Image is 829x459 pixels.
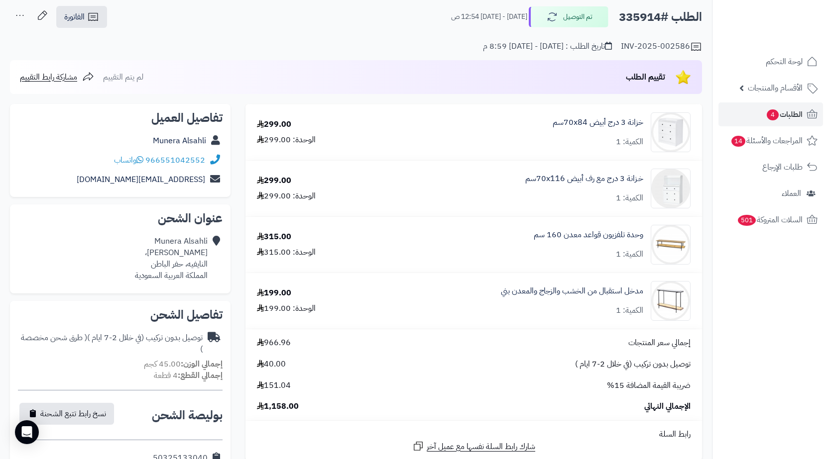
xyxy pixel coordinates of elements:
div: الوحدة: 315.00 [257,247,316,258]
span: ضريبة القيمة المضافة 15% [607,380,691,391]
div: 299.00 [257,119,291,130]
span: مشاركة رابط التقييم [20,71,77,83]
span: تقييم الطلب [626,71,665,83]
span: 501 [737,214,756,226]
a: السلات المتروكة501 [718,208,823,232]
span: لم يتم التقييم [103,71,143,83]
span: لوحة التحكم [766,55,803,69]
img: 1707928590-110115010043-90x90.jpg [651,112,690,152]
span: 151.04 [257,380,291,391]
div: INV-2025-002586 [621,41,702,53]
span: الفاتورة [64,11,85,23]
h2: تفاصيل الشحن [18,309,223,321]
span: 1,158.00 [257,401,299,412]
a: خزانة 3 درج أبيض 70x84سم [553,117,643,128]
div: تاريخ الطلب : [DATE] - [DATE] 8:59 م [483,41,612,52]
img: 1738067338-110108010237-90x90.jpg [651,281,690,321]
span: نسخ رابط تتبع الشحنة [40,408,106,420]
strong: إجمالي الوزن: [181,358,223,370]
span: 966.96 [257,337,291,349]
strong: إجمالي القطع: [178,369,223,381]
img: 1735737118-1735026497265-1729782705-220601011365-90x90.jpg [651,225,690,265]
span: الأقسام والمنتجات [748,81,803,95]
span: السلات المتروكة [737,213,803,227]
a: خـزانة 3 درج مع رف أبيض 70x116سم [525,173,643,184]
a: العملاء [718,182,823,205]
div: الوحدة: 199.00 [257,303,316,314]
div: Munera Alsahli [PERSON_NAME]، النايفيه، حفر الباطن المملكة العربية السعودية [135,236,208,281]
button: نسخ رابط تتبع الشحنة [19,403,114,425]
div: 299.00 [257,175,291,186]
span: الإجمالي النهائي [644,401,691,412]
h2: عنوان الشحن [18,212,223,224]
span: توصيل بدون تركيب (في خلال 2-7 ايام ) [575,359,691,370]
a: واتساب [114,154,143,166]
img: 1732974318-1707928433-110115010042-1000x1000-transformed-90x90.png [651,169,690,208]
span: العملاء [782,186,801,200]
a: [EMAIL_ADDRESS][DOMAIN_NAME] [77,174,205,185]
div: رابط السلة [249,429,698,440]
a: الطلبات4 [718,102,823,126]
a: لوحة التحكم [718,50,823,74]
div: 315.00 [257,231,291,243]
a: مدخل استقبال من الخشب والزجاج والمعدن بني [501,285,643,297]
img: logo-2.png [761,13,820,34]
a: 966551042552 [145,154,205,166]
h2: الطلب #335914 [619,7,702,27]
span: ( طرق شحن مخصصة ) [21,332,203,355]
div: الكمية: 1 [616,305,643,316]
div: الكمية: 1 [616,192,643,204]
div: الكمية: 1 [616,136,643,148]
small: 45.00 كجم [144,358,223,370]
a: وحدة تلفزيون قواعد معدن 160 سم [534,229,643,241]
span: 4 [766,109,779,121]
a: الفاتورة [56,6,107,28]
span: الطلبات [766,107,803,121]
div: 199.00 [257,287,291,299]
span: المراجعات والأسئلة [730,134,803,148]
a: طلبات الإرجاع [718,155,823,179]
a: المراجعات والأسئلة14 [718,129,823,153]
span: شارك رابط السلة نفسها مع عميل آخر [427,441,535,453]
a: Munera Alsahli [153,135,206,147]
div: الوحدة: 299.00 [257,134,316,146]
h2: تفاصيل العميل [18,112,223,124]
div: الكمية: 1 [616,249,643,260]
span: 40.00 [257,359,286,370]
div: Open Intercom Messenger [15,420,39,444]
small: 4 قطعة [154,369,223,381]
span: إجمالي سعر المنتجات [628,337,691,349]
button: تم التوصيل [529,6,608,27]
div: توصيل بدون تركيب (في خلال 2-7 ايام ) [18,332,203,355]
span: طلبات الإرجاع [762,160,803,174]
a: شارك رابط السلة نفسها مع عميل آخر [412,440,535,453]
a: مشاركة رابط التقييم [20,71,94,83]
div: الوحدة: 299.00 [257,190,316,202]
h2: بوليصة الشحن [152,409,223,421]
small: [DATE] - [DATE] 12:54 ص [451,12,527,22]
span: 14 [731,135,746,147]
